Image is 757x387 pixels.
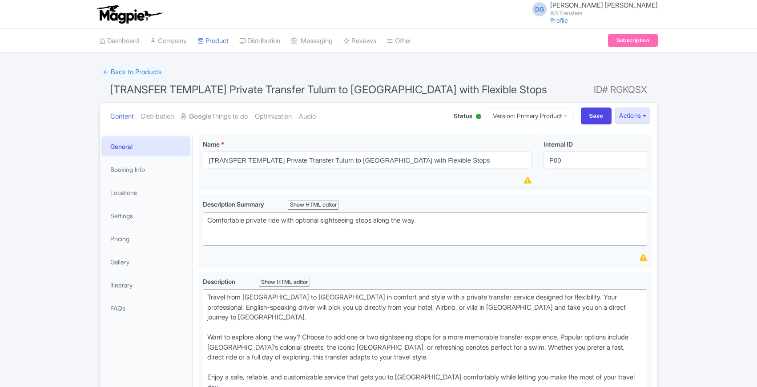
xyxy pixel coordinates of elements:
[615,108,650,124] button: Actions
[581,108,612,124] input: Save
[544,140,573,148] span: Internal ID
[150,29,187,53] a: Company
[259,278,310,287] div: Show HTML editor
[99,64,165,81] a: ← Back to Products
[101,160,190,180] a: Booking Info
[189,112,211,122] strong: Google
[181,103,248,131] a: GoogleThings to do
[343,29,376,53] a: Reviews
[550,16,568,24] a: Profile
[110,103,134,131] a: Content
[101,136,190,156] a: General
[101,275,190,295] a: Itinerary
[101,183,190,203] a: Locations
[99,29,139,53] a: Dashboard
[299,103,316,131] a: Audio
[203,200,266,208] span: Description Summary
[197,29,229,53] a: Product
[550,10,658,16] small: AB Transfers
[239,29,280,53] a: Distribution
[288,200,339,210] div: Show HTML editor
[532,2,547,16] span: DG
[387,29,411,53] a: Other
[474,110,483,124] div: Active
[101,298,190,318] a: FAQs
[487,107,574,124] a: Version: Primary Product
[101,229,190,249] a: Pricing
[101,252,190,272] a: Gallery
[110,83,547,96] span: [TRANSFER TEMPLATE] Private Transfer Tulum to [GEOGRAPHIC_DATA] with Flexible Stops
[207,215,643,235] div: Comfortable private ride with optional sightseeing stops along the way.
[454,111,472,120] span: Status
[291,29,333,53] a: Messaging
[95,4,164,24] img: logo-ab69f6fb50320c5b225c76a69d11143b.png
[101,206,190,226] a: Settings
[203,140,220,148] span: Name
[255,103,292,131] a: Optimization
[608,34,658,47] a: Subscription
[550,1,658,9] span: [PERSON_NAME] [PERSON_NAME]
[594,81,647,99] span: ID# RGKQSX
[527,2,658,16] a: DG [PERSON_NAME] [PERSON_NAME] AB Transfers
[203,278,237,285] span: Description
[141,103,174,131] a: Distribution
